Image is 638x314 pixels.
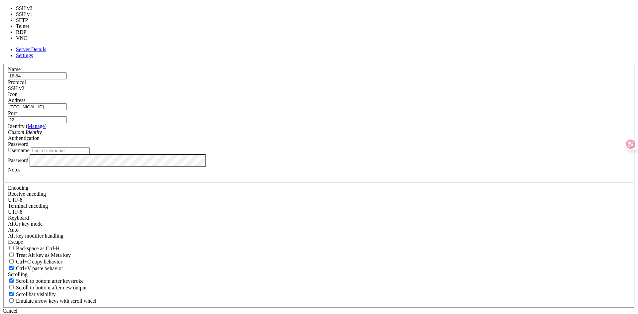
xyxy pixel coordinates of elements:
[16,259,62,264] span: Ctrl+C copy behavior
[16,265,63,271] span: Ctrl+V paste behavior
[3,308,635,314] div: Cancel
[8,85,24,91] span: SSH v2
[8,72,67,79] input: Server Name
[8,239,630,245] div: Escape
[8,141,28,147] span: Password
[8,141,630,147] div: Password
[16,23,40,29] li: Telnet
[16,5,40,11] li: SSH v2
[16,47,46,52] a: Server Details
[8,185,28,191] label: Encoding
[8,157,28,163] label: Password
[8,116,67,123] input: Port Number
[8,227,630,233] div: Auto
[8,298,96,304] label: When using the alternative screen buffer, and DECCKM (Application Cursor Keys) is active, mouse w...
[9,292,14,296] input: Scrollbar visibility
[9,298,14,303] input: Emulate arrow keys with scroll wheel
[16,298,96,304] span: Emulate arrow keys with scroll wheel
[9,253,14,257] input: Treat Alt key as Meta key
[8,278,84,284] label: Whether to scroll to the bottom on any keystroke.
[16,17,40,23] li: SFTP
[8,135,40,141] label: Authentication
[9,266,14,270] input: Ctrl+V paste behavior
[16,35,40,41] li: VNC
[8,129,630,135] div: Custom Identity
[8,215,29,221] label: Keyboard
[8,79,26,85] label: Protocol
[8,129,42,135] i: Custom Identity
[8,123,47,129] label: Identity
[8,197,630,203] div: UTF-8
[16,285,87,290] span: Scroll to bottom after new output
[8,103,67,110] input: Host Name or IP
[16,29,40,35] li: RDP
[8,233,63,239] label: Controls how the Alt key is handled. Escape: Send an ESC prefix. 8-Bit: Add 128 to the typed char...
[28,123,45,129] a: Manage
[8,85,630,91] div: SSH v2
[8,209,630,215] div: UTF-8
[8,239,23,245] span: Escape
[31,147,90,154] input: Login Username
[8,221,43,227] label: Set the expected encoding for data received from the host. If the encodings do not match, visual ...
[8,209,23,215] span: UTF-8
[8,246,60,251] label: If true, the backspace should send BS ('\x08', aka ^H). Otherwise the backspace key should send '...
[8,227,19,233] span: Auto
[8,110,17,116] label: Port
[8,148,30,153] label: Username
[16,11,40,17] li: SSH v1
[9,285,14,289] input: Scroll to bottom after new output
[26,123,47,129] span: ( )
[8,285,87,290] label: Scroll to bottom after new output.
[8,271,28,277] label: Scrolling
[9,259,14,263] input: Ctrl+C copy behavior
[8,197,23,203] span: UTF-8
[8,167,20,172] label: Notes
[8,291,56,297] label: The vertical scrollbar mode.
[16,246,60,251] span: Backspace as Ctrl-H
[8,97,25,103] label: Address
[8,203,48,209] label: The default terminal encoding. ISO-2022 enables character map translations (like graphics maps). ...
[9,278,14,283] input: Scroll to bottom after keystroke
[9,246,14,250] input: Backspace as Ctrl-H
[8,259,62,264] label: Ctrl-C copies if true, send ^C to host if false. Ctrl-Shift-C sends ^C to host if true, copies if...
[8,252,71,258] label: Whether the Alt key acts as a Meta key or as a distinct Alt key.
[16,52,33,58] a: Settings
[8,91,17,97] label: Icon
[16,278,84,284] span: Scroll to bottom after keystroke
[8,265,63,271] label: Ctrl+V pastes if true, sends ^V to host if false. Ctrl+Shift+V sends ^V to host if true, pastes i...
[8,66,21,72] label: Name
[8,191,46,197] label: Set the expected encoding for data received from the host. If the encodings do not match, visual ...
[16,291,56,297] span: Scrollbar visibility
[16,252,71,258] span: Treat Alt key as Meta key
